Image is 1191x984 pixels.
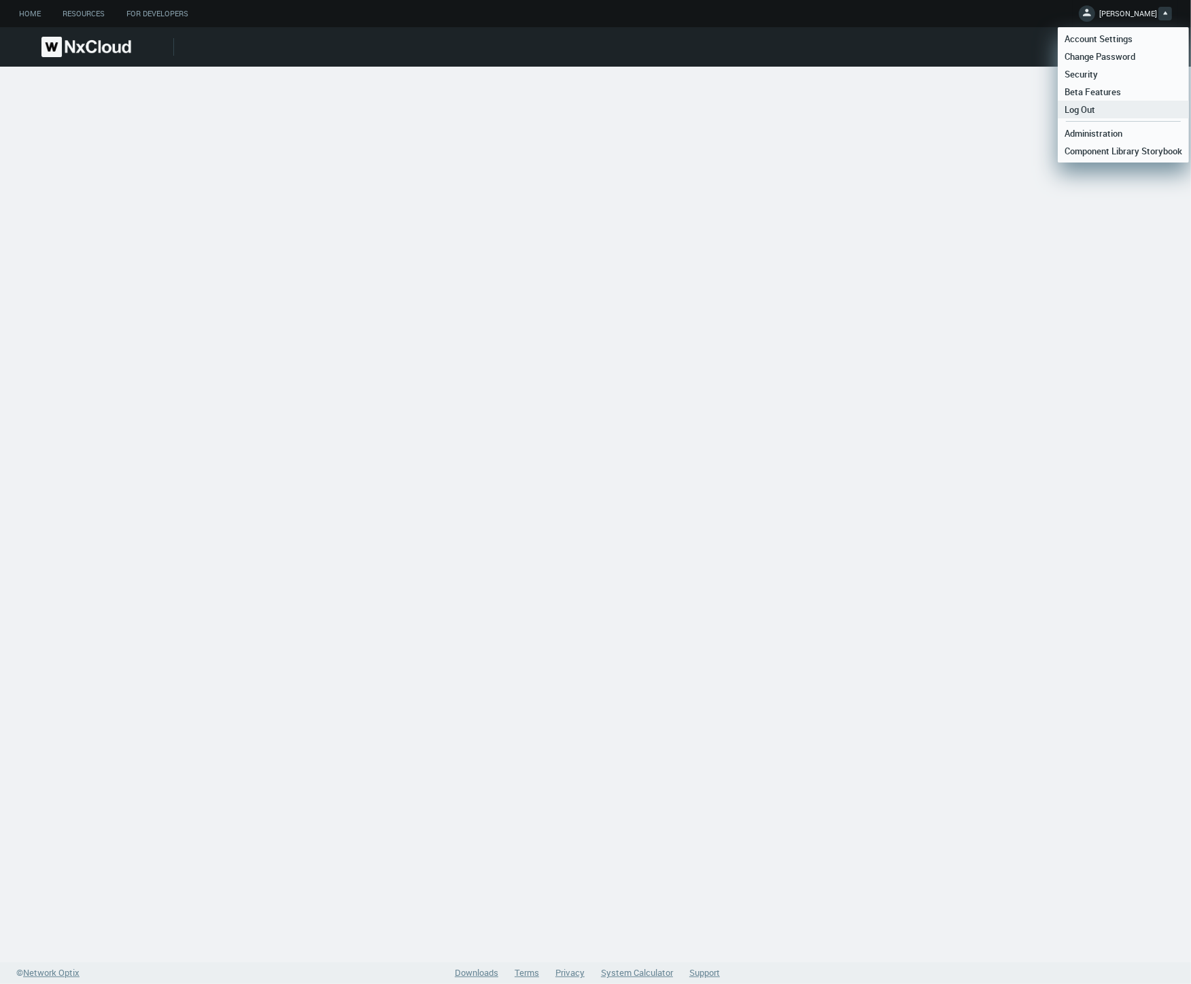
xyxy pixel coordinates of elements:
span: Change Password [1058,50,1142,63]
a: Security [1058,65,1189,83]
a: Home [8,5,52,22]
span: Log Out [1058,103,1102,116]
a: Change Password [1058,48,1189,65]
span: Administration [1058,127,1129,139]
img: Nx Cloud logo [41,37,131,57]
a: System Calculator [601,966,673,979]
span: Security [1058,68,1105,80]
a: Beta Features [1058,83,1189,101]
a: ©Network Optix [16,966,80,980]
a: Terms [515,966,539,979]
span: Network Optix [23,966,80,979]
a: Privacy [555,966,585,979]
span: [PERSON_NAME] [1099,8,1157,24]
span: Account Settings [1058,33,1139,45]
a: Component Library Storybook [1058,142,1189,160]
a: Resources [52,5,116,22]
a: Account Settings [1058,30,1189,48]
span: Beta Features [1058,86,1128,98]
a: Support [689,966,720,979]
a: Administration [1058,124,1189,142]
a: Downloads [455,966,498,979]
a: For Developers [116,5,199,22]
span: Component Library Storybook [1058,145,1189,157]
